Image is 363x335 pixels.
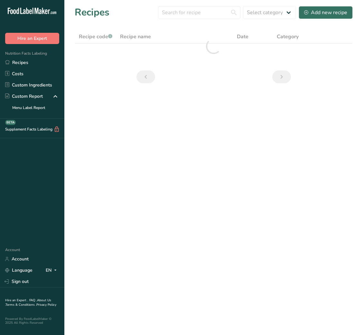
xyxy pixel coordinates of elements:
[5,93,43,100] div: Custom Report
[36,303,56,307] a: Privacy Policy
[272,70,291,83] a: Next page
[5,120,16,125] div: BETA
[158,6,240,19] input: Search for recipe
[75,5,109,20] h1: Recipes
[5,303,36,307] a: Terms & Conditions .
[5,298,28,303] a: Hire an Expert .
[5,265,33,276] a: Language
[46,267,59,274] div: EN
[5,33,59,44] button: Hire an Expert
[29,298,37,303] a: FAQ .
[304,9,347,16] div: Add new recipe
[136,70,155,83] a: Previous page
[299,6,353,19] button: Add new recipe
[5,317,59,325] div: Powered By FoodLabelMaker © 2025 All Rights Reserved
[5,298,51,307] a: About Us .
